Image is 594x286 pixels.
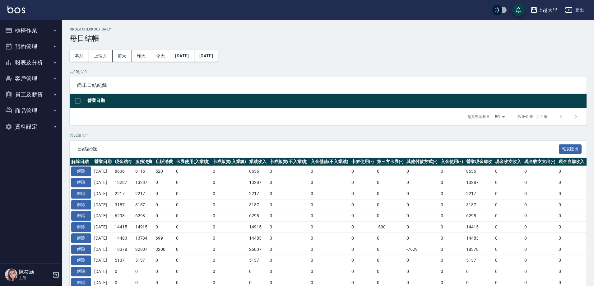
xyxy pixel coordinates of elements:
td: [DATE] [93,222,113,233]
button: 上個月 [89,50,113,62]
th: 現金收支收入 [494,158,523,166]
img: Person [5,269,17,281]
td: 0 [439,222,465,233]
th: 營業日期 [86,94,587,108]
td: 0 [211,266,248,277]
td: 0 [405,199,439,210]
td: 0 [439,199,465,210]
th: 營業日期 [93,158,113,166]
td: 2217 [113,188,134,199]
td: 0 [309,266,350,277]
button: 解除 [71,178,91,187]
td: 0 [309,199,350,210]
h2: Order checkout daily [70,27,587,31]
td: 0 [405,232,439,244]
td: 14483 [248,232,268,244]
td: 0 [375,232,405,244]
td: 0 [268,177,309,188]
td: 13287 [134,177,154,188]
td: 0 [375,166,405,177]
td: 6298 [248,210,268,222]
td: 0 [174,222,211,233]
button: save [512,4,525,16]
td: 0 [350,188,375,199]
td: 520 [154,166,174,177]
td: 0 [405,255,439,266]
td: 0 [405,188,439,199]
button: 解除 [71,222,91,232]
td: 13287 [248,177,268,188]
td: 5137 [465,255,494,266]
td: 0 [350,177,375,188]
button: 櫃檯作業 [2,22,60,39]
button: 報表及分析 [2,54,60,71]
button: [DATE] [170,50,194,62]
td: 0 [494,199,523,210]
td: 0 [523,244,557,255]
td: 0 [523,255,557,266]
td: 0 [211,244,248,255]
td: 8636 [465,166,494,177]
span: 尚未日結紀錄 [77,82,579,88]
p: 主管 [19,275,51,281]
div: 上越大里 [538,6,558,14]
td: 14915 [248,222,268,233]
th: 入金儲值(不入業績) [309,158,350,166]
td: 22807 [134,244,154,255]
img: Logo [7,6,25,13]
td: 0 [523,177,557,188]
td: 0 [375,177,405,188]
td: 3187 [465,199,494,210]
button: 今天 [151,50,170,62]
td: 0 [439,188,465,199]
th: 現金結存 [113,158,134,166]
td: 3200 [154,244,174,255]
td: 14415 [465,222,494,233]
td: 26007 [248,244,268,255]
td: 0 [211,232,248,244]
td: 0 [523,266,557,277]
td: 0 [439,210,465,222]
td: 0 [211,210,248,222]
td: 0 [248,266,268,277]
td: 5137 [248,255,268,266]
td: 0 [309,255,350,266]
td: 0 [375,199,405,210]
td: 0 [268,210,309,222]
button: 員工及薪資 [2,87,60,103]
td: 0 [268,199,309,210]
td: 0 [557,222,586,233]
td: 8636 [248,166,268,177]
td: 0 [174,177,211,188]
td: 13287 [465,177,494,188]
button: 解除 [71,245,91,254]
td: 0 [375,244,405,255]
p: 共 0 筆, 1 / 0 [70,69,587,75]
td: 0 [439,255,465,266]
td: 0 [268,188,309,199]
td: 0 [154,266,174,277]
td: [DATE] [93,255,113,266]
td: 8636 [113,166,134,177]
td: 5137 [134,255,154,266]
td: 0 [113,266,134,277]
button: 本月 [70,50,89,62]
td: 0 [309,166,350,177]
td: 0 [211,166,248,177]
td: 0 [211,199,248,210]
th: 卡券使用(入業績) [174,158,211,166]
td: 0 [174,188,211,199]
td: 14915 [134,222,154,233]
td: [DATE] [93,166,113,177]
th: 卡券販賣(不入業績) [268,158,309,166]
td: 0 [494,188,523,199]
td: 0 [268,244,309,255]
button: 報表匯出 [559,144,582,154]
td: 3187 [134,199,154,210]
td: 0 [405,166,439,177]
th: 解除日結 [70,158,93,166]
td: 0 [268,166,309,177]
button: 解除 [71,256,91,265]
a: 報表匯出 [559,146,582,152]
td: 0 [439,177,465,188]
